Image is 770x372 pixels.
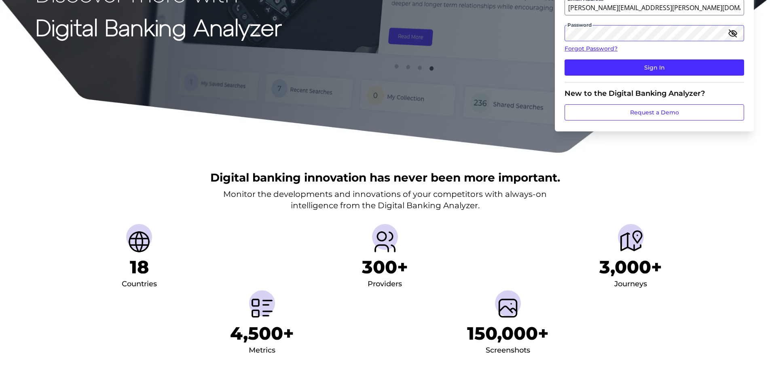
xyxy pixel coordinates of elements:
[210,170,560,185] h2: Digital banking innovation has never been more important.
[467,323,549,344] h1: 150,000+
[565,89,744,98] div: New to the Digital Banking Analyzer?
[567,22,592,28] span: Password
[122,278,157,291] div: Countries
[614,278,647,291] div: Journeys
[368,278,402,291] div: Providers
[223,188,547,211] p: Monitor the developments and innovations of your competitors with always-on intelligence from the...
[599,256,662,278] h1: 3,000+
[230,323,294,344] h1: 4,500+
[36,13,282,40] strong: Digital Banking Analyzer
[362,256,408,278] h1: 300+
[372,229,398,255] img: Providers
[565,44,744,53] a: Forgot Password?
[565,104,744,120] a: Request a Demo
[130,256,149,278] h1: 18
[565,59,744,76] button: Sign In
[249,344,275,357] div: Metrics
[618,229,644,255] img: Journeys
[486,344,530,357] div: Screenshots
[249,295,275,321] img: Metrics
[495,295,521,321] img: Screenshots
[126,229,152,255] img: Countries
